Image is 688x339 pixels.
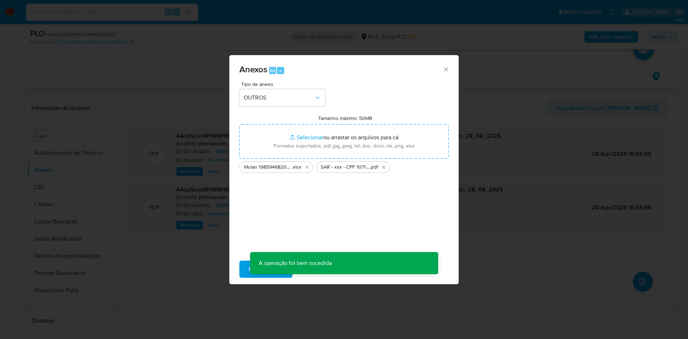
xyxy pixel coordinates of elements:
span: Alt [270,67,276,74]
span: Mulan 1985946820_2025_08_28_07_28_33 [244,164,292,171]
span: .xlsx [292,164,301,171]
button: Fechar [443,66,449,72]
button: Excluir SAR - xxx - CPF 10712830146 - ESTELLA CRISTINA DA SILVA.pdf [379,163,388,171]
span: SAR - xxx - CPF 10712830146 - [PERSON_NAME] [321,164,370,171]
span: a [279,67,282,74]
span: Cancelar [305,261,328,277]
p: A operação foi bem sucedida [250,252,340,274]
button: Excluir Mulan 1985946820_2025_08_28_07_28_33.xlsx [303,163,311,171]
ul: Arquivos selecionados [239,159,449,173]
span: .pdf [370,164,378,171]
span: OUTROS [244,94,314,101]
button: OUTROS [239,89,325,106]
button: Subir arquivo [239,261,292,278]
label: Tamanho máximo: 50MB [318,115,372,121]
span: Anexos [239,63,267,76]
span: Tipo de anexo [241,82,327,87]
span: Subir arquivo [249,261,283,277]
